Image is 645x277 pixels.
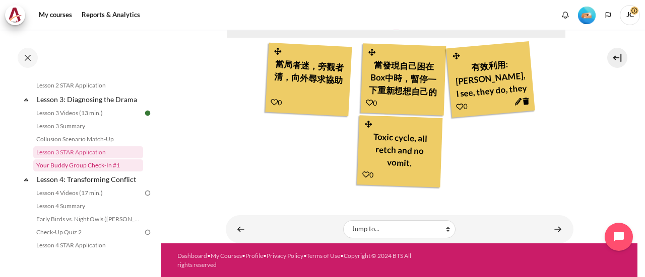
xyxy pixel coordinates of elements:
[33,200,143,212] a: Lesson 4 Summary
[578,7,596,24] img: Level #2
[35,5,76,25] a: My courses
[366,99,373,106] i: Add a Like
[548,219,568,239] a: Your Buddy Group Check-In #1 ►
[177,252,207,259] a: Dashboard
[271,55,346,100] div: 當局者迷，旁觀者清，向外尋求協助
[33,79,143,91] a: Lesson 2 STAR Application
[8,8,22,23] img: Architeck
[578,6,596,24] div: Level #2
[33,146,143,158] a: Lesson 3 STAR Application
[33,159,143,171] a: Your Buddy Group Check-In #1
[33,187,143,199] a: Lesson 4 Videos (17 min.)
[33,213,143,225] a: Early Birds vs. Night Owls ([PERSON_NAME]'s Story)
[620,5,640,25] span: JC
[271,97,282,108] div: 0
[523,98,530,105] i: Delete this note
[456,101,468,112] div: 0
[33,226,143,238] a: Check-Up Quiz 2
[35,93,143,106] a: Lesson 3: Diagnosing the Drama
[33,239,143,251] a: Lesson 4 STAR Application
[33,133,143,145] a: Collusion Scenario Match-Up
[366,55,441,100] div: 當發現自己困在Box中時，暫停一下重新想想自己的mindset
[514,98,522,106] i: Edit this note
[143,228,152,237] img: To do
[35,172,143,186] a: Lesson 4: Transforming Conflict
[452,54,529,102] div: 有效利用: [PERSON_NAME], I see, they do, they see，幫助自己看清事情的全貌
[620,5,640,25] a: User menu
[177,251,416,269] div: • • • • •
[33,120,143,132] a: Lesson 3 Summary
[306,252,340,259] a: Terms of Use
[362,127,437,171] div: Toxic cycle, all retch and no vomit.
[267,252,303,259] a: Privacy Policy
[574,6,600,24] a: Level #2
[456,103,464,111] i: Add a Like
[362,171,369,178] i: Add a Like
[362,169,374,180] div: 0
[33,107,143,119] a: Lesson 3 Videos (13 min.)
[211,252,242,259] a: My Courses
[78,5,144,25] a: Reports & Analytics
[271,99,278,106] i: Add a Like
[364,121,373,128] i: Drag and drop this note
[143,189,152,198] img: To do
[143,109,152,118] img: Done
[231,219,251,239] a: ◄ Collusion Scenario Match-Up
[274,48,283,55] i: Drag and drop this note
[366,97,377,108] div: 0
[21,174,31,184] span: Collapse
[601,8,616,23] button: Languages
[21,95,31,105] span: Collapse
[451,52,461,60] i: Drag and drop this note
[558,8,573,23] div: Show notification window with no new notifications
[245,252,263,259] a: Profile
[5,5,30,25] a: Architeck Architeck
[368,49,377,56] i: Drag and drop this note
